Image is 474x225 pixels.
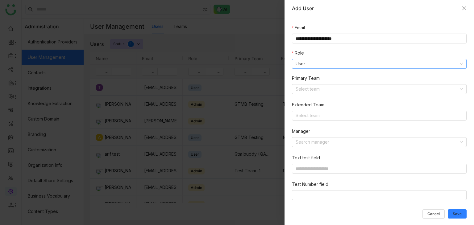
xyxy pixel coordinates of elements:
[292,128,310,135] label: Manager
[292,24,305,31] label: Email
[292,50,304,56] label: Role
[296,59,463,68] nz-select-item: User
[292,5,459,12] div: Add User
[422,209,445,219] button: Cancel
[292,101,324,108] label: Extended Team
[292,75,320,82] label: Primary Team
[292,181,328,188] label: Test Number field
[292,154,320,161] label: Text test field
[448,209,467,219] button: Save
[462,6,467,11] button: Close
